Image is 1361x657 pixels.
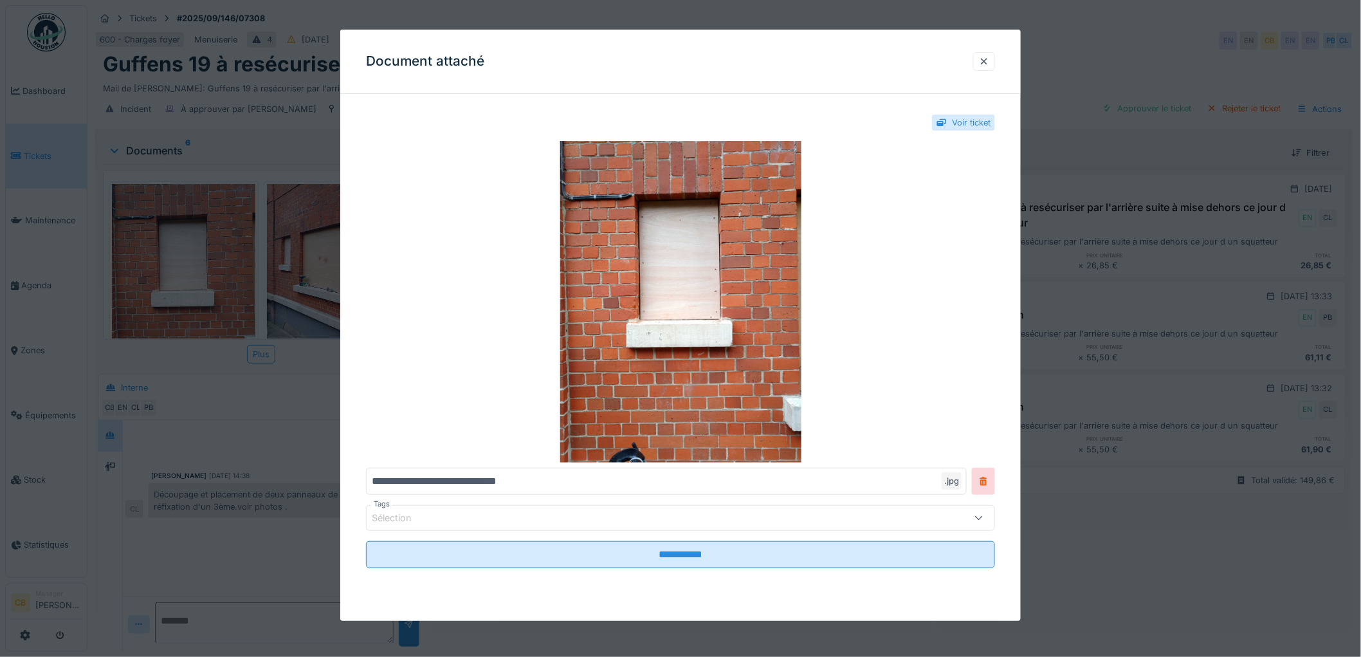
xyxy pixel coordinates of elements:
[372,511,430,525] div: Sélection
[942,472,962,490] div: .jpg
[952,116,991,129] div: Voir ticket
[371,499,392,510] label: Tags
[366,53,484,69] h3: Document attaché
[366,141,995,463] img: 362a5ca9-3b88-4477-89ef-5e52150ce4d0-17581987943644285400970396460207.jpg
